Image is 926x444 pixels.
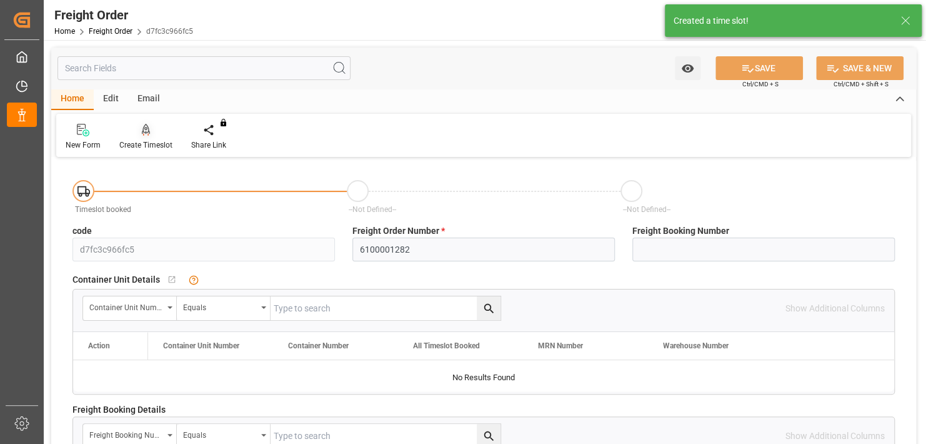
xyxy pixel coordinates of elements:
[72,225,92,238] span: code
[352,225,445,238] span: Freight Order Number
[632,225,729,238] span: Freight Booking Number
[88,341,110,350] div: Action
[72,273,160,286] span: Container Unit Details
[816,56,904,80] button: SAVE & NEW
[72,403,166,416] span: Freight Booking Details
[674,14,889,28] div: Created a time slot!
[75,205,131,214] span: Timeslot booked
[349,205,396,214] span: --Not Defined--
[94,89,128,110] div: Edit
[288,341,349,350] span: Container Number
[66,139,101,151] div: New Form
[183,426,257,441] div: Equals
[715,56,803,80] button: SAVE
[119,139,172,151] div: Create Timeslot
[128,89,169,110] div: Email
[51,89,94,110] div: Home
[163,341,239,350] span: Container Unit Number
[54,27,75,36] a: Home
[89,27,132,36] a: Freight Order
[477,296,500,320] button: search button
[54,6,193,24] div: Freight Order
[675,56,700,80] button: open menu
[183,299,257,313] div: Equals
[413,341,480,350] span: All Timeslot Booked
[89,426,163,441] div: Freight Booking Number
[89,299,163,313] div: Container Unit Number
[271,296,500,320] input: Type to search
[57,56,351,80] input: Search Fields
[742,79,779,89] span: Ctrl/CMD + S
[834,79,889,89] span: Ctrl/CMD + Shift + S
[623,205,670,214] span: --Not Defined--
[83,296,177,320] button: open menu
[538,341,583,350] span: MRN Number
[177,296,271,320] button: open menu
[663,341,729,350] span: Warehouse Number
